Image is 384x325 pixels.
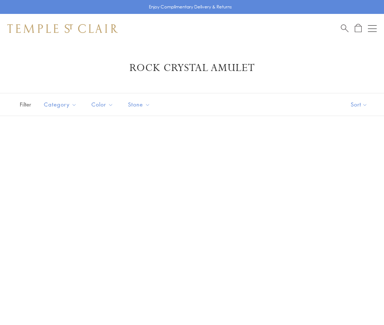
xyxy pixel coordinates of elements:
[7,24,118,33] img: Temple St. Clair
[334,93,384,116] button: Show sort by
[86,96,119,113] button: Color
[341,24,349,33] a: Search
[40,100,82,109] span: Category
[123,96,156,113] button: Stone
[355,24,362,33] a: Open Shopping Bag
[124,100,156,109] span: Stone
[368,24,377,33] button: Open navigation
[88,100,119,109] span: Color
[38,96,82,113] button: Category
[149,3,232,11] p: Enjoy Complimentary Delivery & Returns
[18,61,366,75] h1: Rock Crystal Amulet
